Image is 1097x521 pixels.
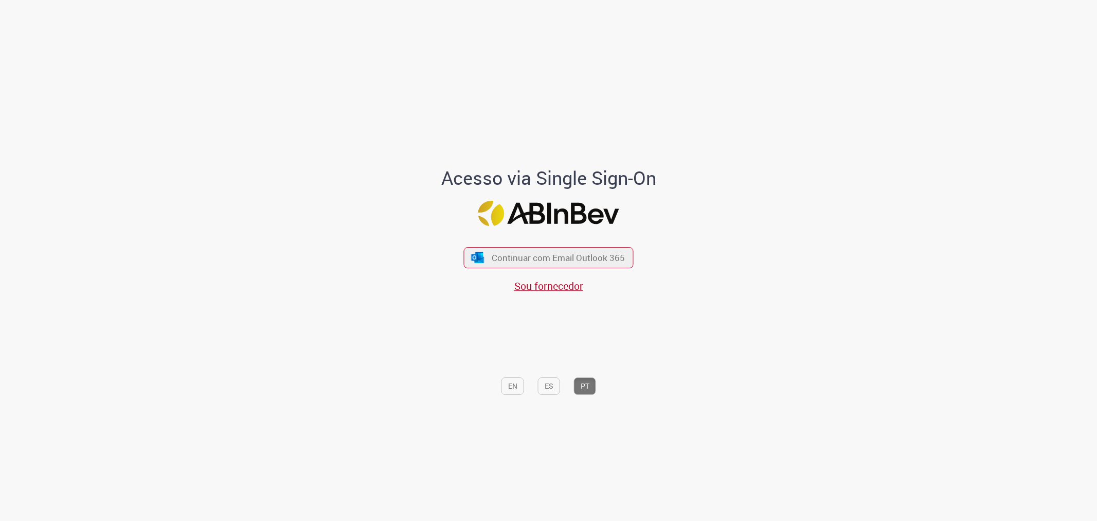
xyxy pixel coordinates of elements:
img: ícone Azure/Microsoft 360 [470,252,484,263]
button: EN [501,377,524,395]
img: Logo ABInBev [478,201,619,226]
button: PT [574,377,596,395]
button: ícone Azure/Microsoft 360 Continuar com Email Outlook 365 [464,247,634,268]
button: ES [538,377,560,395]
a: Sou fornecedor [514,279,583,293]
h1: Acesso via Single Sign-On [406,168,691,188]
span: Continuar com Email Outlook 365 [492,252,625,264]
